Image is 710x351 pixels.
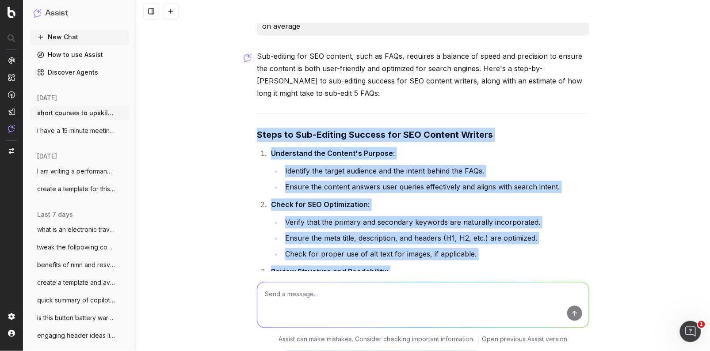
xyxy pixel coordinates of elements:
button: Assist [34,7,126,19]
a: Discover Agents [30,65,129,79]
button: tweak the follpowing content to reflect [30,240,129,254]
button: create a template for this header for ou [30,182,129,196]
button: quick summary of copilot create an agent [30,293,129,307]
strong: Understand the Content's Purpose [271,149,393,158]
img: Intelligence [8,74,15,81]
img: Analytics [8,57,15,64]
img: Botify logo [8,7,15,18]
span: engaging header ideas like this: Discove [37,331,115,340]
span: is this button battery warning in line w [37,313,115,322]
img: Switch project [9,148,14,154]
li: : [268,266,589,312]
li: Ensure the meta title, description, and headers (H1, H2, etc.) are optimized. [282,232,589,245]
li: : [268,147,589,193]
span: I am writing a performance review and po [37,167,115,176]
img: Setting [8,313,15,320]
button: i have a 15 minute meeting with a petula [30,124,129,138]
button: I am writing a performance review and po [30,164,129,178]
li: Verify that the primary and secondary keywords are naturally incorporated. [282,216,589,229]
span: [DATE] [37,152,57,161]
span: [DATE] [37,94,57,102]
strong: Check for SEO Optimization [271,200,368,209]
button: is this button battery warning in line w [30,311,129,325]
iframe: Intercom live chat [680,321,701,342]
strong: Steps to Sub-Editing Success for SEO Content Writers [257,130,493,140]
span: create a template for this header for ou [37,185,115,193]
button: what is an electronic travel authority E [30,223,129,237]
p: Sub-editing for SEO content, such as FAQs, requires a balance of speed and precision to ensure th... [257,50,589,99]
li: Check for proper use of alt text for images, if applicable. [282,248,589,260]
a: How to use Assist [30,48,129,62]
span: short courses to upskill seo contnrt wri [37,109,115,117]
span: create a template and average character [37,278,115,287]
img: Assist [8,125,15,132]
strong: Review Structure and Readability [271,268,386,276]
span: 1 [698,321,705,328]
button: short courses to upskill seo contnrt wri [30,106,129,120]
a: Open previous Assist version [482,335,568,344]
span: quick summary of copilot create an agent [37,296,115,305]
img: Botify assist logo [244,53,252,62]
img: Activation [8,91,15,98]
p: Assist can make mistakes. Consider checking important information. [279,335,475,344]
img: Assist [34,9,42,17]
span: tweak the follpowing content to reflect [37,243,115,252]
button: New Chat [30,30,129,44]
li: Ensure the content answers user queries effectively and aligns with search intent. [282,181,589,193]
li: Identify the target audience and the intent behind the FAQs. [282,165,589,177]
button: benefits of nmn and resveratrol for 53 y [30,258,129,272]
img: My account [8,330,15,337]
img: Studio [8,108,15,115]
h1: Assist [45,7,68,19]
span: i have a 15 minute meeting with a petula [37,126,115,135]
li: : [268,199,589,260]
span: benefits of nmn and resveratrol for 53 y [37,260,115,269]
button: engaging header ideas like this: Discove [30,328,129,343]
button: create a template and average character [30,276,129,290]
span: last 7 days [37,210,73,219]
span: what is an electronic travel authority E [37,225,115,234]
